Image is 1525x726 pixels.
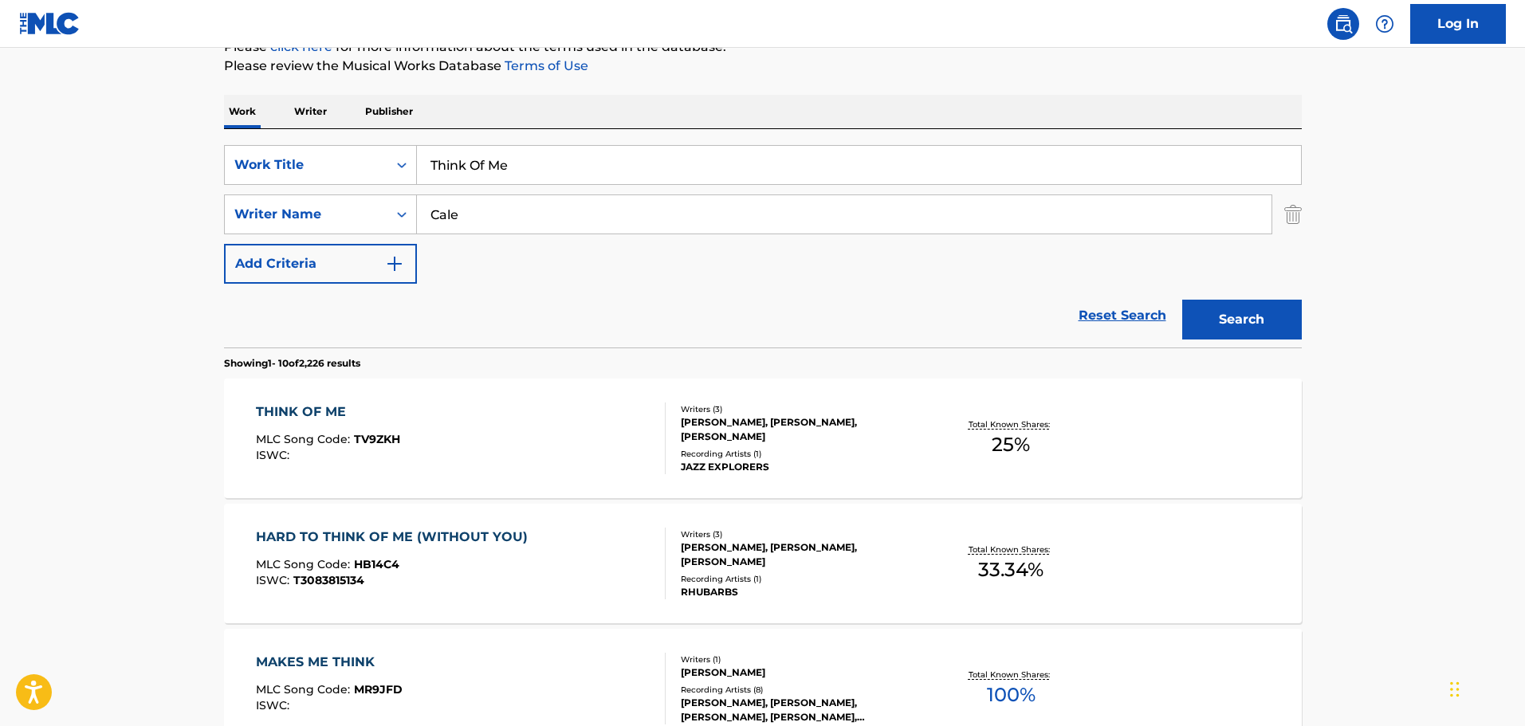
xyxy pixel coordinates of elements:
a: Log In [1410,4,1506,44]
span: ISWC : [256,448,293,462]
span: 100 % [987,681,1036,709]
span: 25 % [992,430,1030,459]
div: THINK OF ME [256,402,400,422]
div: RHUBARBS [681,585,922,599]
p: Showing 1 - 10 of 2,226 results [224,356,360,371]
img: MLC Logo [19,12,81,35]
p: Writer [289,95,332,128]
p: Publisher [360,95,418,128]
a: HARD TO THINK OF ME (WITHOUT YOU)MLC Song Code:HB14C4ISWC:T3083815134Writers (3)[PERSON_NAME], [P... [224,504,1302,623]
div: Recording Artists ( 1 ) [681,448,922,460]
a: THINK OF MEMLC Song Code:TV9ZKHISWC:Writers (3)[PERSON_NAME], [PERSON_NAME], [PERSON_NAME]Recordi... [224,379,1302,498]
span: MLC Song Code : [256,682,354,697]
img: 9d2ae6d4665cec9f34b9.svg [385,254,404,273]
div: JAZZ EXPLORERS [681,460,922,474]
div: [PERSON_NAME], [PERSON_NAME], [PERSON_NAME] [681,415,922,444]
div: [PERSON_NAME], [PERSON_NAME], [PERSON_NAME], [PERSON_NAME], [PERSON_NAME] [681,696,922,724]
div: Recording Artists ( 8 ) [681,684,922,696]
span: ISWC : [256,698,293,712]
p: Work [224,95,261,128]
div: Writers ( 1 ) [681,653,922,665]
div: [PERSON_NAME], [PERSON_NAME], [PERSON_NAME] [681,540,922,569]
span: MR9JFD [354,682,403,697]
button: Search [1182,300,1302,339]
div: Recording Artists ( 1 ) [681,573,922,585]
span: MLC Song Code : [256,557,354,571]
form: Search Form [224,145,1302,347]
div: Drag [1450,665,1460,713]
div: [PERSON_NAME] [681,665,922,680]
a: Public Search [1327,8,1359,40]
p: Total Known Shares: [969,418,1054,430]
p: Total Known Shares: [969,544,1054,555]
p: Total Known Shares: [969,669,1054,681]
div: Writer Name [234,205,378,224]
span: HB14C4 [354,557,399,571]
div: Writers ( 3 ) [681,528,922,540]
div: MAKES ME THINK [256,653,403,672]
span: 33.34 % [978,555,1044,584]
img: help [1375,14,1394,33]
button: Add Criteria [224,244,417,284]
p: Please review the Musical Works Database [224,57,1302,76]
span: T3083815134 [293,573,364,587]
span: TV9ZKH [354,432,400,446]
div: Writers ( 3 ) [681,403,922,415]
a: Terms of Use [501,58,588,73]
span: MLC Song Code : [256,432,354,446]
img: Delete Criterion [1284,194,1302,234]
iframe: Chat Widget [1445,649,1525,726]
img: search [1334,14,1353,33]
div: Work Title [234,155,378,175]
a: Reset Search [1071,298,1174,333]
div: Help [1369,8,1401,40]
div: HARD TO THINK OF ME (WITHOUT YOU) [256,528,536,547]
span: ISWC : [256,573,293,587]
